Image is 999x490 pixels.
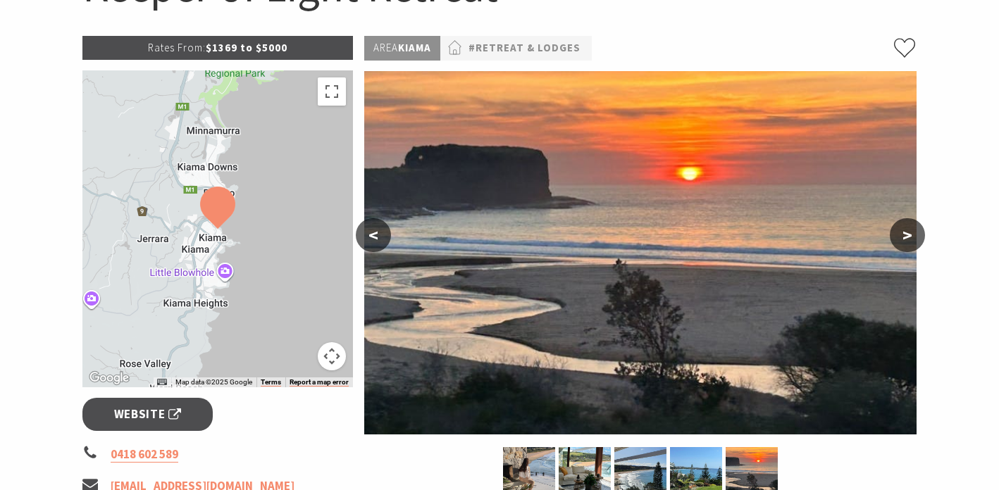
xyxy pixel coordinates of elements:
[890,218,925,252] button: >
[82,36,353,60] p: $1369 to $5000
[373,41,398,54] span: Area
[356,218,391,252] button: <
[82,398,213,431] a: Website
[364,36,440,61] p: Kiama
[261,378,281,387] a: Terms (opens in new tab)
[175,378,252,386] span: Map data ©2025 Google
[364,71,917,434] img: Keeper of Light Retreat
[318,77,346,106] button: Toggle fullscreen view
[86,369,132,387] img: Google
[114,405,182,424] span: Website
[290,378,349,387] a: Report a map error
[157,377,167,387] button: Keyboard shortcuts
[86,369,132,387] a: Click to see this area on Google Maps
[148,41,206,54] span: Rates From:
[111,446,178,463] a: 0418 602 589
[318,342,346,370] button: Map camera controls
[469,39,581,57] a: #Retreat & Lodges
